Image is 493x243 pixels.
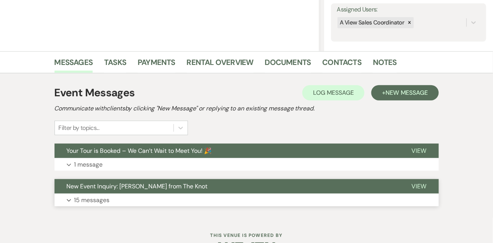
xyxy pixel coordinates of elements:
[74,195,110,205] p: 15 messages
[67,182,208,190] span: New Event Inquiry: [PERSON_NAME] from The Knot
[302,85,365,100] button: Log Message
[412,147,427,155] span: View
[400,144,439,158] button: View
[59,123,100,133] div: Filter by topics...
[55,56,93,73] a: Messages
[104,56,126,73] a: Tasks
[55,104,439,113] h2: Communicate with clients by clicking "New Message" or replying to an existing message thread.
[337,4,480,15] label: Assigned Users:
[55,158,439,171] button: 1 message
[323,56,362,73] a: Contacts
[337,17,405,28] div: A View Sales Coordinator
[385,89,428,97] span: New Message
[412,182,427,190] span: View
[265,56,311,73] a: Documents
[55,85,135,101] h1: Event Messages
[55,179,400,194] button: New Event Inquiry: [PERSON_NAME] from The Knot
[371,85,438,100] button: +New Message
[55,194,439,207] button: 15 messages
[187,56,254,73] a: Rental Overview
[400,179,439,194] button: View
[138,56,175,73] a: Payments
[55,144,400,158] button: Your Tour is Booked – We Can’t Wait to Meet You! 🎉
[313,89,354,97] span: Log Message
[74,160,103,170] p: 1 message
[67,147,212,155] span: Your Tour is Booked – We Can’t Wait to Meet You! 🎉
[373,56,397,73] a: Notes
